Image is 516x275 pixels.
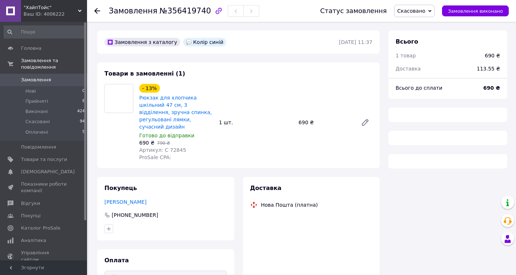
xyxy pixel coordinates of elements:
[250,185,282,191] span: Доставка
[442,5,509,16] button: Замовлення виконано
[82,98,85,105] span: 8
[94,7,100,15] div: Повернутися назад
[21,250,67,263] span: Управління сайтом
[109,7,157,15] span: Замовлення
[216,117,296,128] div: 1 шт.
[111,211,159,219] div: [PHONE_NUMBER]
[80,118,85,125] span: 94
[186,39,192,45] img: :speech_balloon:
[4,25,86,39] input: Пошук
[21,225,60,231] span: Каталог ProSale
[160,7,211,15] span: №356419740
[21,77,51,83] span: Замовлення
[259,201,320,209] div: Нова Пошта (платна)
[24,4,78,11] span: "ХайпТойс"
[139,95,212,130] a: Рюкзак для хлопчика шкільний 47 см, 3 відділення, зручна спинка, регульовані лямки, сучасний дизайн
[183,38,227,46] div: Колір синій
[396,85,442,91] span: Всього до сплати
[104,257,129,264] span: Оплата
[396,38,418,45] span: Всього
[296,117,355,128] div: 690 ₴
[21,45,41,52] span: Головна
[472,61,504,77] div: 113.55 ₴
[139,84,160,93] div: - 13%
[448,8,503,14] span: Замовлення виконано
[139,133,194,138] span: Готово до відправки
[397,8,426,14] span: Скасовано
[21,181,67,194] span: Показники роботи компанії
[21,144,56,150] span: Повідомлення
[104,199,146,205] a: [PERSON_NAME]
[139,140,154,146] span: 690 ₴
[139,154,171,160] span: ProSale CPA:
[358,115,372,130] a: Редагувати
[320,7,387,15] div: Статус замовлення
[21,156,67,163] span: Товари та послуги
[21,57,87,70] span: Замовлення та повідомлення
[82,88,85,94] span: 0
[25,108,48,115] span: Виконані
[104,38,180,46] div: Замовлення з каталогу
[25,129,48,136] span: Оплачені
[483,85,500,91] b: 690 ₴
[21,213,41,219] span: Покупці
[25,88,36,94] span: Нові
[104,70,185,77] span: Товари в замовленні (1)
[25,118,50,125] span: Скасовані
[21,200,40,207] span: Відгуки
[21,169,75,175] span: [DEMOGRAPHIC_DATA]
[396,66,421,72] span: Доставка
[339,39,372,45] time: [DATE] 11:37
[396,53,416,58] span: 1 товар
[21,237,46,244] span: Аналітика
[24,11,87,17] div: Ваш ID: 4006222
[485,52,500,59] div: 690 ₴
[82,129,85,136] span: 5
[157,141,170,146] span: 790 ₴
[77,108,85,115] span: 424
[25,98,48,105] span: Прийняті
[139,147,186,153] span: Артикул: C 72845
[104,185,137,191] span: Покупець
